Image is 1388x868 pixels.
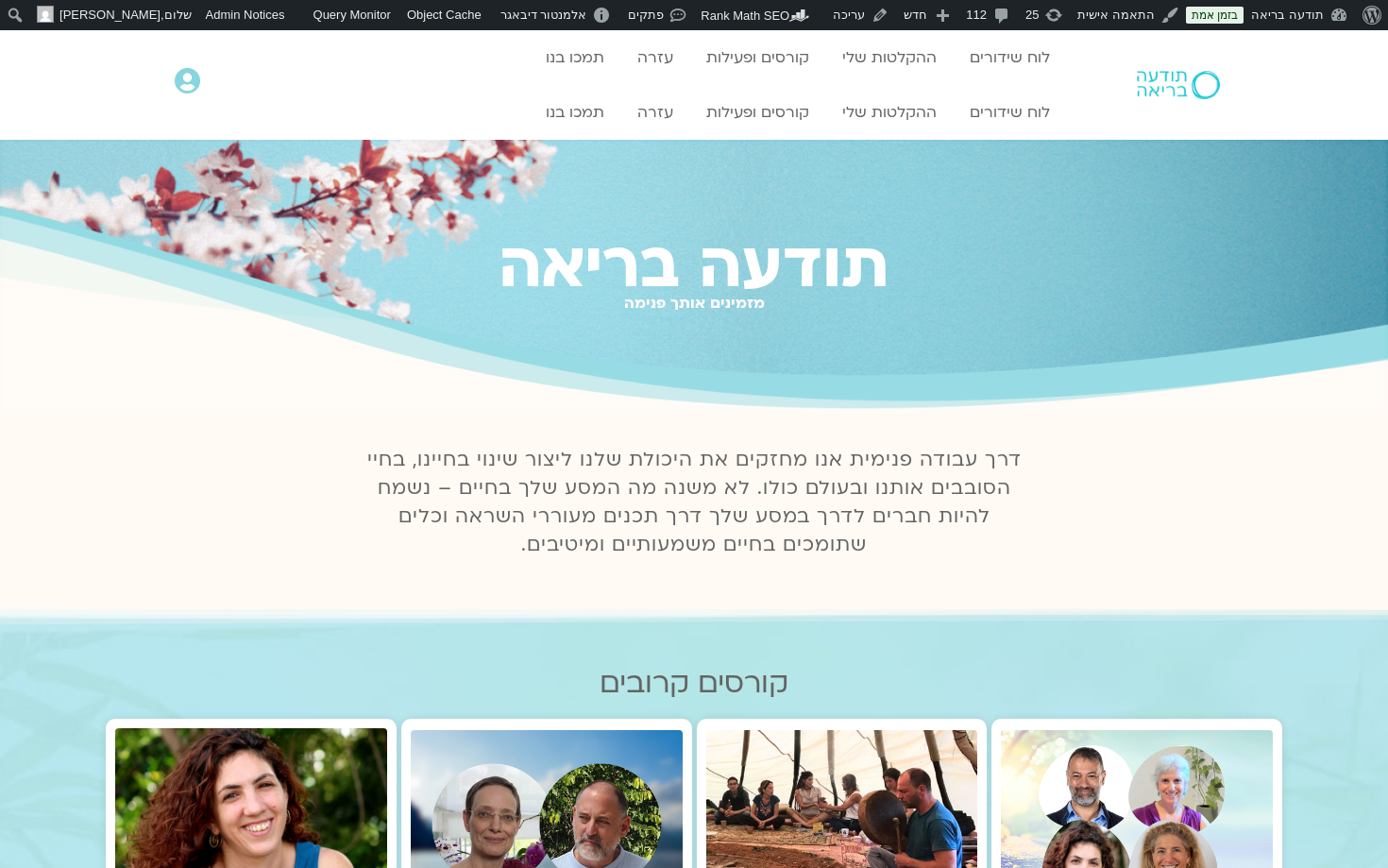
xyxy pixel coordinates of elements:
a: לוח שידורים [960,94,1059,130]
a: ההקלטות שלי [833,40,946,76]
a: תמכו בנו [536,40,614,76]
a: תמכו בנו [536,94,614,130]
a: קורסים ופעילות [697,40,819,76]
img: תודעה בריאה [1137,71,1220,99]
h2: קורסים קרובים [106,667,1282,700]
a: ההקלטות שלי [833,94,946,130]
a: קורסים ופעילות [697,94,819,130]
p: דרך עבודה פנימית אנו מחזקים את היכולת שלנו ליצור שינוי בחיינו, בחיי הסובבים אותנו ובעולם כולו. לא... [356,446,1032,559]
a: עזרה [628,94,683,130]
span: [PERSON_NAME] [59,8,161,22]
a: בזמן אמת [1186,7,1244,24]
a: עזרה [628,40,683,76]
a: לוח שידורים [960,40,1059,76]
span: Rank Math SEO [701,9,789,23]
